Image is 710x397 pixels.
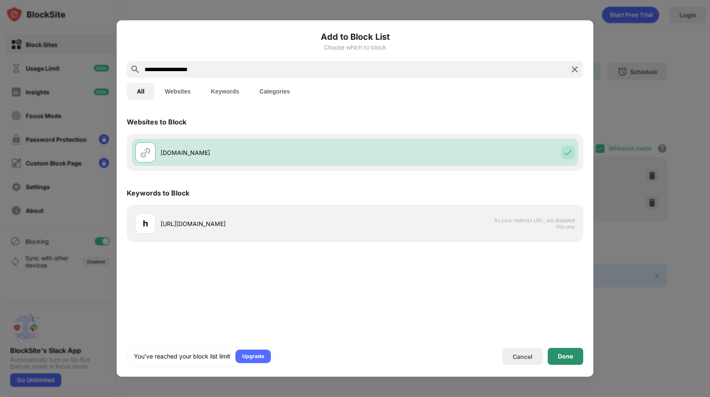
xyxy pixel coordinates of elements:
[161,219,355,228] div: [URL][DOMAIN_NAME]
[155,83,201,100] button: Websites
[488,217,575,230] span: As your redirect URL, we disabled this one
[161,148,355,157] div: [DOMAIN_NAME]
[242,352,264,361] div: Upgrade
[134,352,230,361] div: You’ve reached your block list limit
[127,30,583,43] h6: Add to Block List
[127,83,155,100] button: All
[140,147,150,157] img: url.svg
[201,83,249,100] button: Keywords
[130,64,140,74] img: search.svg
[143,217,148,230] div: h
[513,353,532,360] div: Cancel
[127,118,186,126] div: Websites to Block
[127,44,583,51] div: Choose which to block
[558,353,573,360] div: Done
[570,64,580,74] img: search-close
[249,83,300,100] button: Categories
[127,189,189,197] div: Keywords to Block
